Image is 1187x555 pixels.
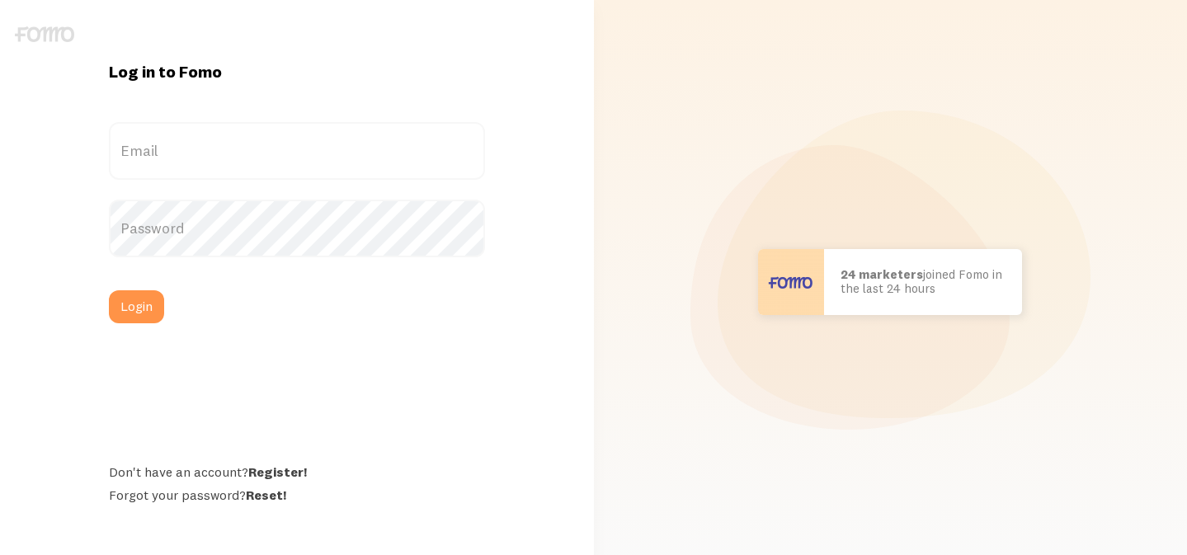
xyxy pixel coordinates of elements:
label: Email [109,122,485,180]
p: joined Fomo in the last 24 hours [841,268,1006,295]
a: Register! [248,463,307,480]
img: User avatar [758,249,824,315]
label: Password [109,200,485,257]
a: Reset! [246,487,286,503]
div: Forgot your password? [109,487,485,503]
button: Login [109,290,164,323]
div: Don't have an account? [109,463,485,480]
b: 24 marketers [841,266,923,282]
h1: Log in to Fomo [109,61,485,82]
img: fomo-logo-gray-b99e0e8ada9f9040e2984d0d95b3b12da0074ffd48d1e5cb62ac37fc77b0b268.svg [15,26,74,42]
